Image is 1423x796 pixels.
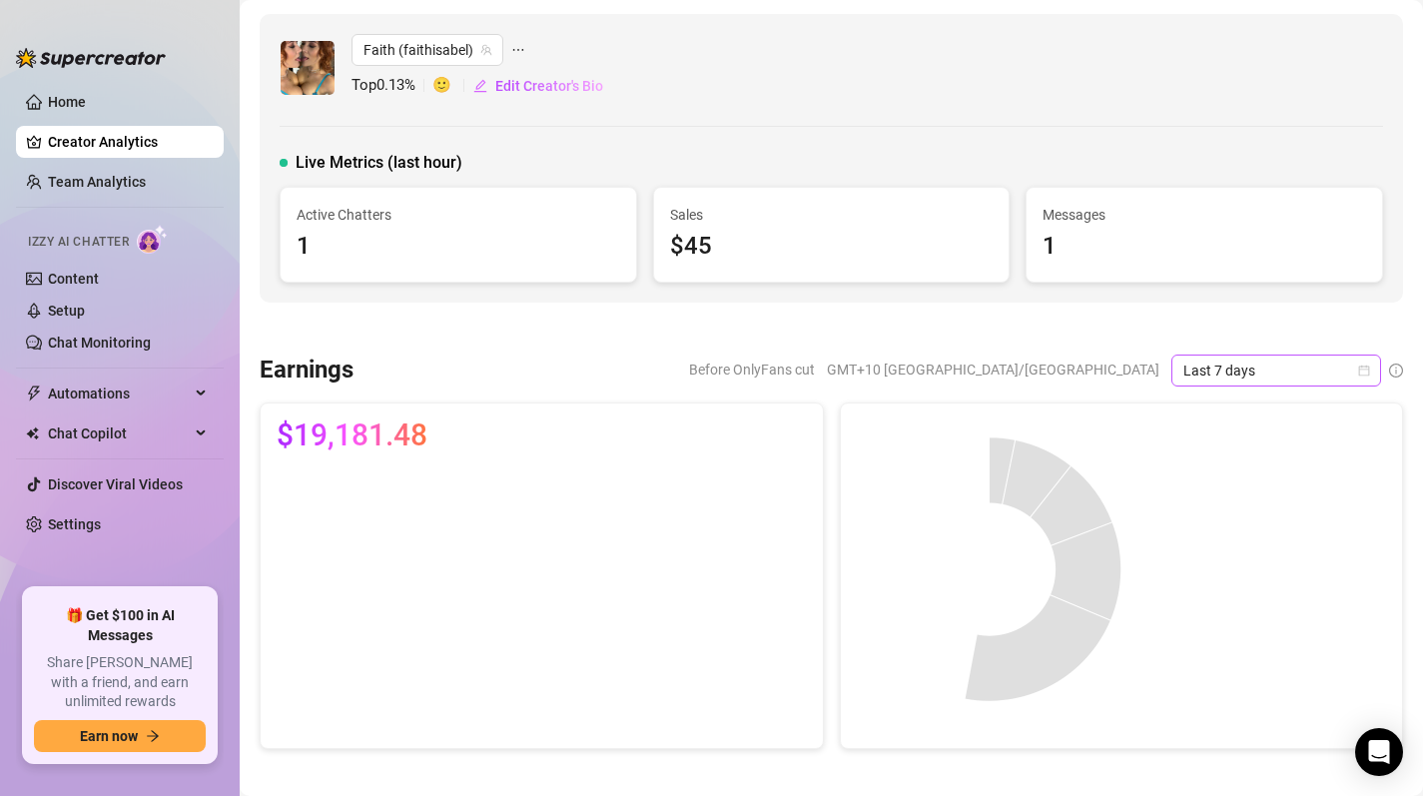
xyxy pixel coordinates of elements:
span: Messages [1043,204,1366,226]
span: Automations [48,378,190,409]
a: Team Analytics [48,174,146,190]
span: ellipsis [511,34,525,66]
span: Before OnlyFans cut [689,355,815,385]
span: Sales [670,204,994,226]
span: Live Metrics (last hour) [296,151,462,175]
img: Faith [281,41,335,95]
span: Top 0.13 % [352,74,432,98]
button: Edit Creator's Bio [472,70,604,102]
span: Chat Copilot [48,417,190,449]
span: Faith (faithisabel) [363,35,491,65]
img: logo-BBDzfeDw.svg [16,48,166,68]
div: $45 [670,228,994,266]
span: thunderbolt [26,386,42,401]
div: Open Intercom Messenger [1355,728,1403,776]
span: 🙂 [432,74,472,98]
a: Setup [48,303,85,319]
span: Edit Creator's Bio [495,78,603,94]
a: Content [48,271,99,287]
span: Izzy AI Chatter [28,233,129,252]
span: 🎁 Get $100 in AI Messages [34,606,206,645]
button: Earn nowarrow-right [34,720,206,752]
div: 1 [1043,228,1366,266]
span: GMT+10 [GEOGRAPHIC_DATA]/[GEOGRAPHIC_DATA] [827,355,1159,385]
span: Earn now [80,728,138,744]
a: Home [48,94,86,110]
span: info-circle [1389,364,1403,378]
img: AI Chatter [137,225,168,254]
span: Share [PERSON_NAME] with a friend, and earn unlimited rewards [34,653,206,712]
a: Discover Viral Videos [48,476,183,492]
span: Active Chatters [297,204,620,226]
span: $19,181.48 [277,419,427,451]
a: Chat Monitoring [48,335,151,351]
div: 1 [297,228,620,266]
a: Settings [48,516,101,532]
span: calendar [1358,365,1370,377]
a: Creator Analytics [48,126,208,158]
span: team [480,44,492,56]
span: arrow-right [146,729,160,743]
span: Last 7 days [1183,356,1369,386]
span: edit [473,79,487,93]
img: Chat Copilot [26,426,39,440]
h3: Earnings [260,355,354,387]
